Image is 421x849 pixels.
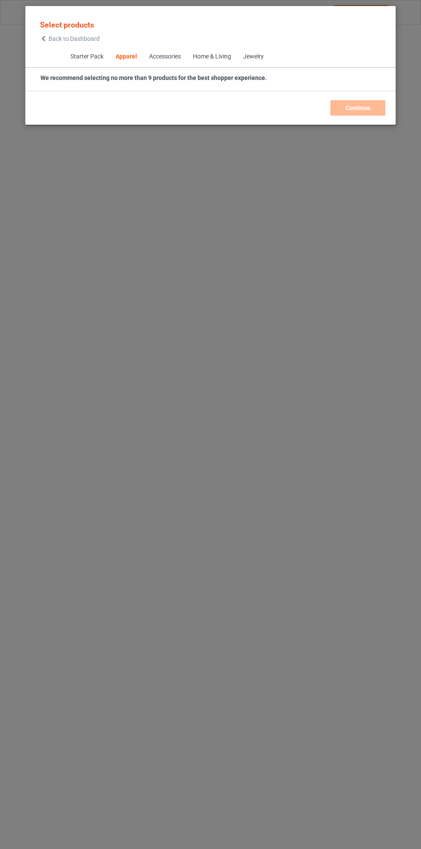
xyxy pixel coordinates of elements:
[149,52,180,61] div: Accessories
[40,74,267,81] strong: We recommend selecting no more than 9 products for the best shopper experience.
[192,52,231,61] div: Home & Living
[64,46,109,67] span: Starter Pack
[243,52,263,61] div: Jewelry
[115,52,137,61] div: Apparel
[49,35,100,42] span: Back to Dashboard
[40,20,94,29] span: Select products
